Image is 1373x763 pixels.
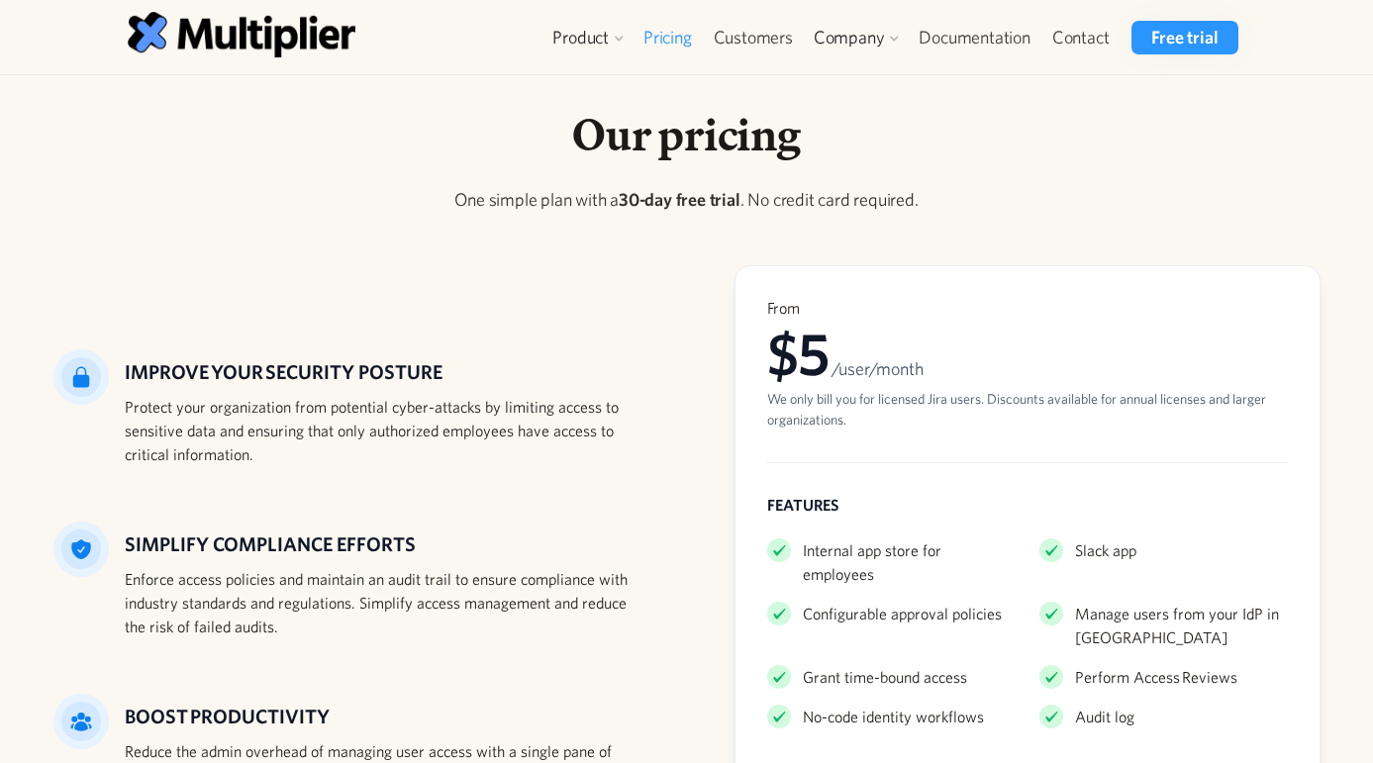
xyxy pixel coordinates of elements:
div: Protect your organization from potential cyber-attacks by limiting access to sensitive data and e... [125,395,639,466]
a: Free trial [1131,21,1237,54]
div: From [767,298,1288,318]
div: Product [552,26,609,49]
h1: Our pricing [53,107,1321,162]
p: One simple plan with a . No credit card required. [53,186,1321,213]
div: Audit log [1075,705,1134,728]
a: Contact [1041,21,1121,54]
a: Documentation [908,21,1040,54]
h5: BOOST PRODUCTIVITY [125,702,639,731]
div: $5 [767,318,1288,389]
strong: 30-day free trial [619,189,740,210]
p: ‍ [53,229,1321,255]
div: Company [804,21,909,54]
div: We only bill you for licensed Jira users. Discounts available for annual licenses and larger orga... [767,389,1288,430]
h5: Simplify compliance efforts [125,529,639,559]
div: Configurable approval policies [803,602,1002,625]
a: Customers [703,21,804,54]
div: Internal app store for employees [803,538,1016,586]
div: Manage users from your IdP in [GEOGRAPHIC_DATA] [1075,602,1288,649]
h5: IMPROVE YOUR SECURITY POSTURE [125,357,639,387]
div: Company [814,26,885,49]
div: Product [542,21,633,54]
span: /user/month [832,358,924,379]
a: Pricing [633,21,703,54]
div: Slack app [1075,538,1136,562]
div: Grant time-bound access [803,665,967,689]
div: No-code identity workflows [803,705,984,728]
div: FEATURES [767,495,1288,515]
div: Perform Access Reviews [1075,665,1237,689]
div: Enforce access policies and maintain an audit trail to ensure compliance with industry standards ... [125,567,639,638]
